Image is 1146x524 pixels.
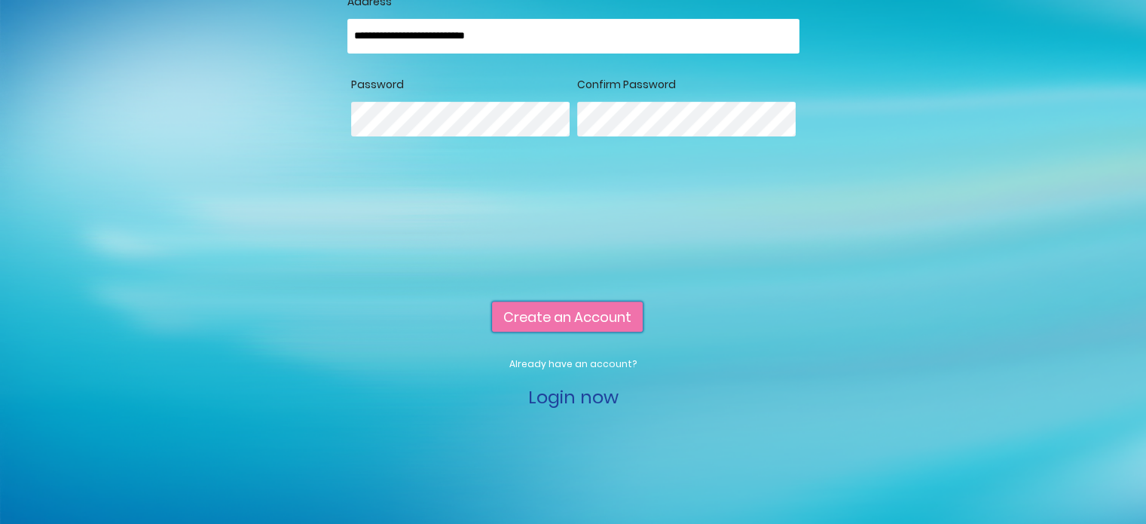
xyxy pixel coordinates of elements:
[347,205,576,264] iframe: reCAPTCHA
[492,302,643,332] button: Create an Account
[503,308,631,326] span: Create an Account
[347,357,799,371] p: Already have an account?
[577,77,676,92] span: Confirm Password
[351,77,404,92] span: Password
[528,385,619,409] a: Login now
